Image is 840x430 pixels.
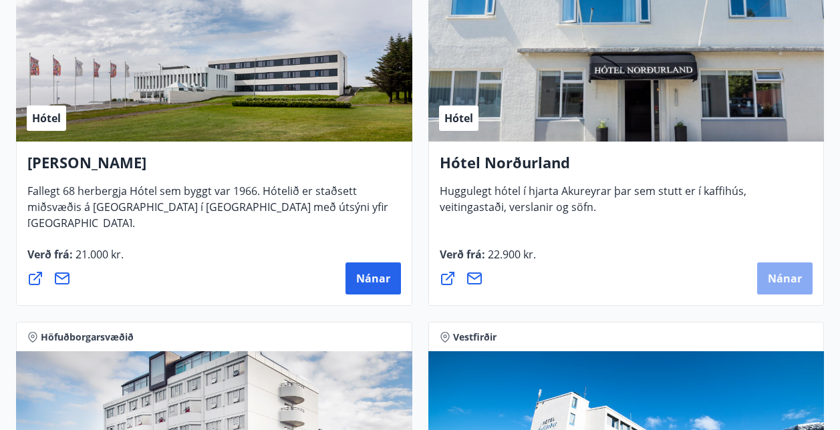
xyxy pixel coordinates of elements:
[440,184,746,225] span: Huggulegt hótel í hjarta Akureyrar þar sem stutt er í kaffihús, veitingastaði, verslanir og söfn.
[345,262,401,294] button: Nánar
[27,247,124,272] span: Verð frá :
[32,111,61,126] span: Hótel
[73,247,124,262] span: 21.000 kr.
[768,271,802,286] span: Nánar
[41,331,134,344] span: Höfuðborgarsvæðið
[440,247,536,272] span: Verð frá :
[757,262,813,294] button: Nánar
[444,111,473,126] span: Hótel
[485,247,536,262] span: 22.900 kr.
[453,331,497,344] span: Vestfirðir
[27,184,388,241] span: Fallegt 68 herbergja Hótel sem byggt var 1966. Hótelið er staðsett miðsvæðis á [GEOGRAPHIC_DATA] ...
[356,271,390,286] span: Nánar
[27,152,401,183] h4: [PERSON_NAME]
[440,152,813,183] h4: Hótel Norðurland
